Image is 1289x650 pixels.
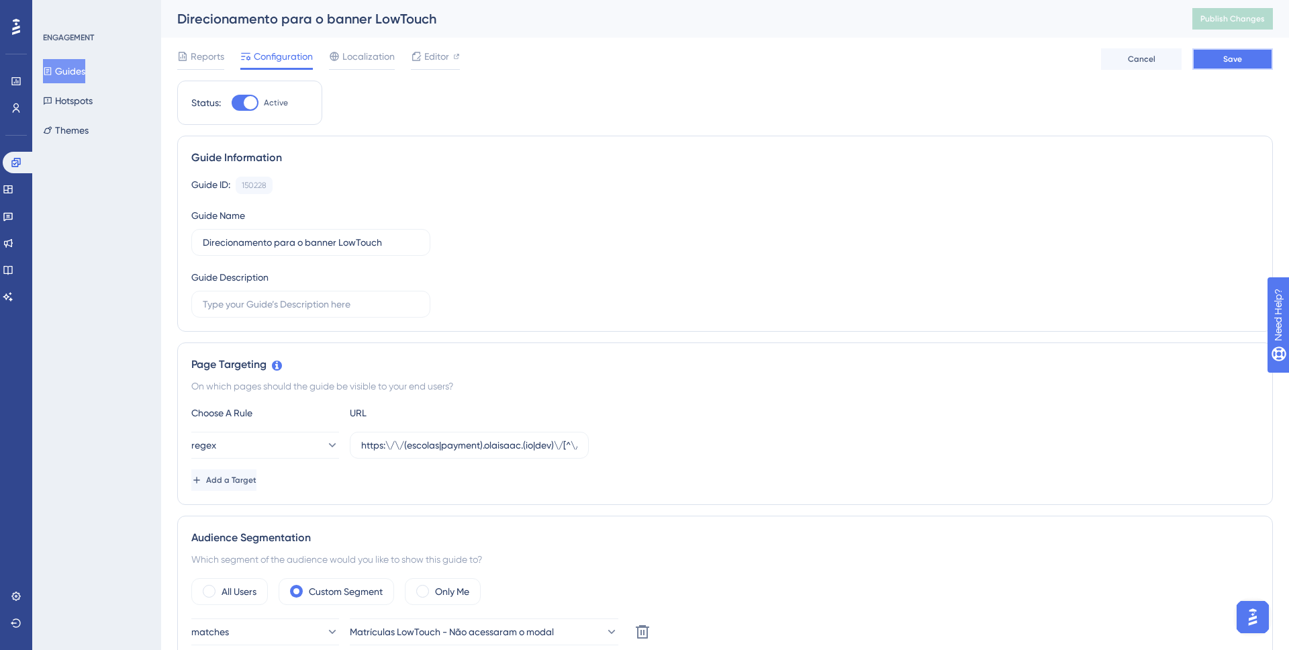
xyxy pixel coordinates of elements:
[1233,597,1273,637] iframe: UserGuiding AI Assistant Launcher
[206,475,256,485] span: Add a Target
[191,378,1259,394] div: On which pages should the guide be visible to your end users?
[361,438,577,453] input: yourwebsite.com/path
[203,235,419,250] input: Type your Guide’s Name here
[1200,13,1265,24] span: Publish Changes
[191,551,1259,567] div: Which segment of the audience would you like to show this guide to?
[191,618,339,645] button: matches
[43,89,93,113] button: Hotspots
[1192,48,1273,70] button: Save
[264,97,288,108] span: Active
[191,48,224,64] span: Reports
[32,3,84,19] span: Need Help?
[191,150,1259,166] div: Guide Information
[254,48,313,64] span: Configuration
[191,357,1259,373] div: Page Targeting
[1192,8,1273,30] button: Publish Changes
[1128,54,1155,64] span: Cancel
[350,624,554,640] span: Matrículas LowTouch - Não acessaram o modal
[43,59,85,83] button: Guides
[191,437,216,453] span: regex
[191,177,230,194] div: Guide ID:
[191,269,269,285] div: Guide Description
[1101,48,1182,70] button: Cancel
[191,469,256,491] button: Add a Target
[191,432,339,459] button: regex
[1223,54,1242,64] span: Save
[191,207,245,224] div: Guide Name
[242,180,267,191] div: 150228
[191,624,229,640] span: matches
[177,9,1159,28] div: Direcionamento para o banner LowTouch
[309,584,383,600] label: Custom Segment
[191,405,339,421] div: Choose A Rule
[43,118,89,142] button: Themes
[43,32,94,43] div: ENGAGEMENT
[350,618,618,645] button: Matrículas LowTouch - Não acessaram o modal
[350,405,497,421] div: URL
[222,584,256,600] label: All Users
[435,584,469,600] label: Only Me
[203,297,419,312] input: Type your Guide’s Description here
[191,95,221,111] div: Status:
[191,530,1259,546] div: Audience Segmentation
[424,48,449,64] span: Editor
[342,48,395,64] span: Localization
